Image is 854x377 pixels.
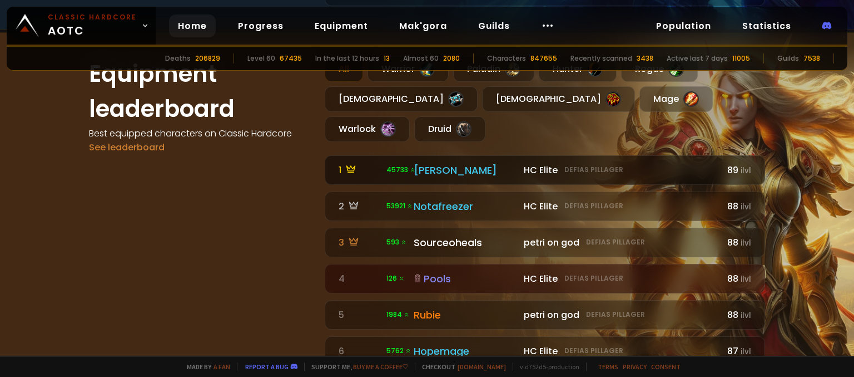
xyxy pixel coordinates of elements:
a: Progress [229,14,292,37]
a: Home [169,14,216,37]
a: a fan [213,363,230,371]
a: See leaderboard [89,141,165,154]
div: 3 [339,236,380,249]
a: Privacy [623,363,647,371]
small: ilvl [741,202,751,212]
div: HC Elite [524,344,716,358]
div: petri on god [524,308,716,322]
div: Characters [487,53,526,63]
a: 1 45733 [PERSON_NAME] HC EliteDefias Pillager89ilvl [325,155,765,185]
span: Checkout [415,363,506,371]
div: 5 [339,308,380,322]
a: [DOMAIN_NAME] [458,363,506,371]
a: 5 1984 Rubie petri on godDefias Pillager88ilvl [325,300,765,330]
small: Classic Hardcore [48,12,137,22]
div: 87 [722,344,751,358]
a: Equipment [306,14,377,37]
small: ilvl [741,238,751,248]
span: AOTC [48,12,137,39]
span: 1984 [386,310,410,320]
div: 88 [722,236,751,249]
div: petri on god [524,236,716,249]
a: 6 5762 Hopemage HC EliteDefias Pillager87ilvl [325,336,765,366]
div: 3438 [637,53,653,63]
div: 206829 [195,53,220,63]
div: 847655 [530,53,557,63]
small: ilvl [741,310,751,321]
small: Defias Pillager [564,201,623,211]
div: Druid [414,116,485,142]
div: Sourceoheals [414,235,517,250]
div: Active last 7 days [667,53,728,63]
div: 88 [722,272,751,286]
h1: Equipment leaderboard [89,56,311,126]
span: 126 [386,273,405,283]
div: Pools [414,271,517,286]
div: 89 [722,163,751,177]
div: Rubie [414,307,517,322]
a: Consent [651,363,681,371]
div: Guilds [777,53,799,63]
a: Statistics [733,14,800,37]
div: 6 [339,344,380,358]
div: 88 [722,308,751,322]
div: In the last 12 hours [315,53,379,63]
a: 3 593 Sourceoheals petri on godDefias Pillager88ilvl [325,228,765,257]
span: 45733 [386,165,416,175]
small: Defias Pillager [564,165,623,175]
div: Hopemage [414,344,517,359]
div: 2 [339,199,380,213]
div: Level 60 [247,53,275,63]
div: 11005 [732,53,750,63]
div: Recently scanned [570,53,632,63]
a: Buy me a coffee [353,363,408,371]
a: Guilds [469,14,519,37]
div: 1 [339,163,380,177]
div: Almost 60 [403,53,439,63]
small: Defias Pillager [564,346,623,356]
a: Classic HardcoreAOTC [7,7,156,45]
a: Terms [598,363,618,371]
div: 2080 [443,53,460,63]
div: [DEMOGRAPHIC_DATA] [325,86,478,112]
small: Defias Pillager [564,273,623,283]
div: Notafreezer [414,199,517,214]
div: [PERSON_NAME] [414,163,517,178]
small: Defias Pillager [586,237,645,247]
div: Deaths [165,53,191,63]
div: HC Elite [524,163,716,177]
a: Report a bug [245,363,289,371]
small: ilvl [741,274,751,285]
small: Defias Pillager [586,310,645,320]
div: HC Elite [524,272,716,286]
small: ilvl [741,165,751,176]
a: Population [647,14,720,37]
a: Mak'gora [390,14,456,37]
span: 53921 [386,201,413,211]
a: 4 126 Pools HC EliteDefias Pillager88ilvl [325,264,765,293]
div: 13 [384,53,390,63]
div: Warlock [325,116,410,142]
span: Support me, [304,363,408,371]
span: 593 [386,237,407,247]
div: HC Elite [524,199,716,213]
a: 2 53921 Notafreezer HC EliteDefias Pillager88ilvl [325,192,765,221]
h4: Best equipped characters on Classic Hardcore [89,126,311,140]
div: [DEMOGRAPHIC_DATA] [482,86,635,112]
div: 88 [722,199,751,213]
div: 67435 [280,53,302,63]
div: 7538 [803,53,820,63]
small: ilvl [741,346,751,357]
span: v. d752d5 - production [513,363,579,371]
span: Made by [180,363,230,371]
div: Mage [639,86,713,112]
span: 5762 [386,346,411,356]
div: 4 [339,272,380,286]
